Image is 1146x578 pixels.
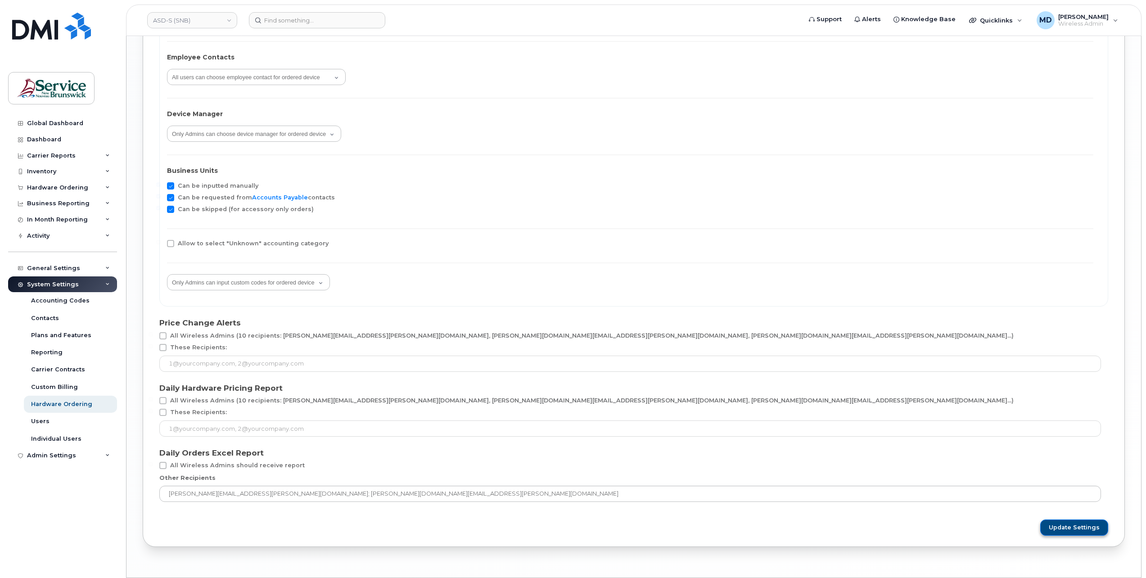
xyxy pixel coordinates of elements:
div: Daily Hardware Pricing Report [159,383,1108,393]
input: 1@yourcompany.com, 2@yourcompany.com [159,486,1101,502]
div: Daily Orders Excel Report [159,447,1108,458]
span: All Wireless Admins (10 recipients: [PERSON_NAME][EMAIL_ADDRESS][PERSON_NAME][DOMAIN_NAME], [PERS... [170,397,1014,404]
a: Knowledge Base [887,10,962,28]
span: These Recipients: [170,409,227,415]
span: All Wireless Admins should receive report [170,462,305,469]
div: Price Change Alerts [159,317,1108,328]
span: Wireless Admin [1058,20,1109,27]
input: 1@yourcompany.com, 2@yourcompany.com [159,420,1101,437]
input: These Recipients: [149,344,153,348]
span: Can be skipped (for accessory only orders) [178,206,314,212]
div: Business Units [167,166,1093,175]
input: 1@yourcompany.com, 2@yourcompany.com [159,356,1101,372]
input: Find something... [249,12,385,28]
span: Can be inputted manually [178,182,258,189]
span: These Recipients: [170,344,227,351]
input: Can be requested fromAccounts Payablecontacts [156,194,161,199]
span: Can be requested from contacts [178,194,335,201]
span: Alerts [862,15,881,24]
span: Knowledge Base [901,15,956,24]
input: Allow to select "Unknown" accounting category [156,240,161,244]
span: Support [817,15,842,24]
span: All Wireless Admins (10 recipients: [PERSON_NAME][EMAIL_ADDRESS][PERSON_NAME][DOMAIN_NAME], [PERS... [170,332,1014,339]
input: All Wireless Admins (10 recipients: [PERSON_NAME][EMAIL_ADDRESS][PERSON_NAME][DOMAIN_NAME], [PERS... [149,397,153,402]
input: All Wireless Admins (10 recipients: [PERSON_NAME][EMAIL_ADDRESS][PERSON_NAME][DOMAIN_NAME], [PERS... [149,332,153,337]
span: MD [1039,15,1052,26]
span: Update Settings [1049,524,1100,532]
div: Employee Contacts [167,53,1093,62]
div: Matthew Deveau [1030,11,1124,29]
a: Alerts [848,10,887,28]
strong: Other Recipients [159,474,216,481]
a: Support [803,10,848,28]
a: Accounts Payable [252,194,308,201]
a: ASD-S (SNB) [147,12,237,28]
div: Quicklinks [963,11,1029,29]
button: Update Settings [1040,519,1108,536]
span: Allow to select "Unknown" accounting category [178,240,329,247]
input: Can be skipped (for accessory only orders) [156,206,161,210]
input: Can be inputted manually [156,182,161,187]
span: [PERSON_NAME] [1058,13,1109,20]
span: Quicklinks [980,17,1013,24]
input: These Recipients: [149,409,153,413]
div: Device Manager [167,109,1093,118]
input: All Wireless Admins should receive report [149,462,153,466]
